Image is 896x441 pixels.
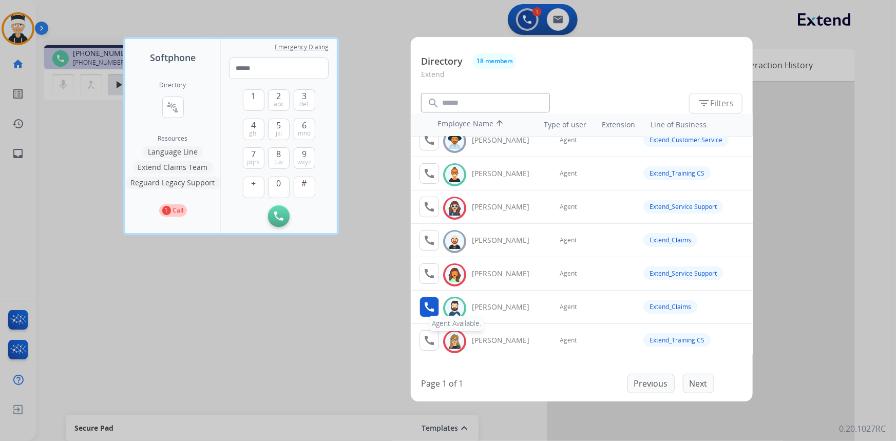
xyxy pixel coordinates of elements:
p: Extend [421,69,742,88]
img: avatar [447,200,462,216]
button: 6mno [294,119,315,140]
div: [PERSON_NAME] [472,335,541,346]
div: [PERSON_NAME] [472,135,541,145]
p: Call [173,206,184,215]
button: Agent Available. [420,297,439,317]
div: Extend_Claims [643,233,697,247]
mat-icon: call [423,201,435,213]
mat-icon: call [423,267,435,280]
div: [PERSON_NAME] [472,302,541,312]
span: 3 [302,90,307,102]
mat-icon: call [423,301,435,313]
div: [PERSON_NAME] [472,202,541,212]
div: [PERSON_NAME] [472,269,541,279]
img: avatar [447,334,462,350]
img: avatar [447,234,462,250]
span: Emergency Dialing [275,43,329,51]
th: Employee Name [432,113,525,136]
mat-icon: arrow_upward [493,119,506,131]
th: Extension [597,114,640,135]
div: Extend_Training CS [643,333,711,347]
span: Agent [560,336,577,344]
span: ghi [249,129,258,138]
button: + [243,177,264,198]
span: Agent [560,136,577,144]
p: 1 [162,206,171,215]
button: 7pqrs [243,147,264,169]
span: Agent [560,236,577,244]
button: Language Line [143,146,203,158]
span: abc [274,100,284,108]
img: avatar [447,133,462,149]
span: wxyz [297,158,311,166]
mat-icon: call [423,234,435,246]
button: 1 [243,89,264,111]
button: Reguard Legacy Support [126,177,220,189]
span: 7 [251,148,256,160]
span: 0 [277,177,281,189]
div: Extend_Training CS [643,166,711,180]
button: 8tuv [268,147,290,169]
span: Agent [560,303,577,311]
img: avatar [447,167,462,183]
div: Extend_Claims [643,300,697,314]
p: Page [421,377,440,390]
button: 1Call [159,204,187,217]
p: of [449,377,456,390]
span: 4 [251,119,256,131]
span: 6 [302,119,307,131]
button: 5jkl [268,119,290,140]
img: avatar [447,267,462,283]
div: Extend_Service Support [643,200,723,214]
span: Resources [158,135,188,143]
button: Extend Claims Team [133,161,213,174]
mat-icon: call [423,167,435,180]
span: 1 [251,90,256,102]
th: Type of user [530,114,592,135]
span: Softphone [150,50,196,65]
span: 5 [277,119,281,131]
p: 0.20.1027RC [839,423,886,435]
span: 2 [277,90,281,102]
mat-icon: search [427,97,440,109]
mat-icon: connect_without_contact [167,101,179,113]
span: + [251,177,256,189]
span: 9 [302,148,307,160]
button: # [294,177,315,198]
button: 18 members [473,53,517,69]
th: Line of Business [645,114,748,135]
div: Extend_Customer Service [643,133,729,147]
span: tuv [275,158,283,166]
button: Filters [689,93,742,113]
span: # [302,177,307,189]
mat-icon: call [423,334,435,347]
img: avatar [447,300,462,316]
div: Extend_Service Support [643,266,723,280]
p: Directory [421,54,463,68]
span: Agent [560,270,577,278]
button: 3def [294,89,315,111]
div: [PERSON_NAME] [472,168,541,179]
button: 9wxyz [294,147,315,169]
span: jkl [276,129,282,138]
span: 8 [277,148,281,160]
span: mno [298,129,311,138]
button: 2abc [268,89,290,111]
h2: Directory [160,81,186,89]
span: Filters [698,97,734,109]
mat-icon: filter_list [698,97,710,109]
button: 0 [268,177,290,198]
button: 4ghi [243,119,264,140]
img: call-button [274,212,283,221]
div: [PERSON_NAME] [472,235,541,245]
mat-icon: call [423,134,435,146]
div: Agent Available. [429,316,484,331]
span: Agent [560,169,577,178]
span: pqrs [247,158,260,166]
span: def [300,100,309,108]
span: Agent [560,203,577,211]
